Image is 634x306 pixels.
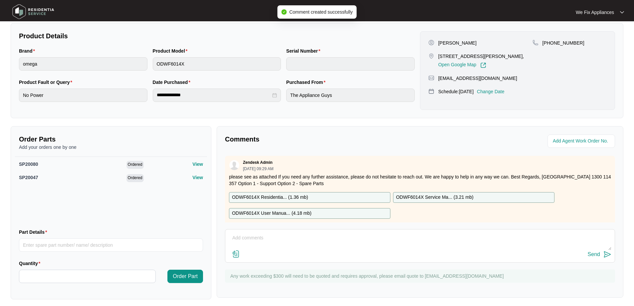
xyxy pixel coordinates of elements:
[588,250,611,259] button: Send
[19,175,38,180] span: SP20047
[225,135,415,144] p: Comments
[588,251,600,257] div: Send
[153,48,190,54] label: Product Model
[19,89,147,102] input: Product Fault or Query
[281,9,287,15] span: check-circle
[428,53,434,59] img: map-pin
[286,57,415,71] input: Serial Number
[620,11,624,14] img: dropdown arrow
[229,160,239,170] img: user.svg
[243,167,274,171] p: [DATE] 09:29 AM
[438,53,524,60] p: [STREET_ADDRESS][PERSON_NAME],
[10,2,57,22] img: residentia service logo
[19,260,43,267] label: Quantity
[428,75,434,81] img: map-pin
[286,89,415,102] input: Purchased From
[19,144,203,151] p: Add your orders one by one
[19,270,155,283] input: Quantity
[153,79,193,86] label: Date Purchased
[167,270,203,283] button: Order Part
[576,9,614,16] p: We Fix Appliances
[243,160,273,165] p: Zendesk Admin
[438,62,486,68] a: Open Google Map
[19,238,203,252] input: Part Details
[19,161,38,167] span: SP20080
[542,40,584,46] p: [PHONE_NUMBER]
[438,75,517,82] p: [EMAIL_ADDRESS][DOMAIN_NAME]
[229,173,611,187] p: please see as attached If you need any further assistance, please do not hesitate to reach out. W...
[157,92,271,99] input: Date Purchased
[553,137,611,145] input: Add Agent Work Order No.
[230,273,612,279] p: Any work exceeding $300 will need to be quoted and requires approval, please email quote to [EMAI...
[532,40,538,46] img: map-pin
[438,88,474,95] p: Schedule: [DATE]
[153,57,281,71] input: Product Model
[192,161,203,167] p: View
[428,88,434,94] img: map-pin
[232,210,312,217] p: ODWF6014X User Manua... ( 4.18 mb )
[19,135,203,144] p: Order Parts
[232,194,308,201] p: ODWF6014X Residentia... ( 1.36 mb )
[289,9,353,15] span: Comment created successfully
[19,79,75,86] label: Product Fault or Query
[19,48,38,54] label: Brand
[19,31,415,41] p: Product Details
[192,174,203,181] p: View
[428,40,434,46] img: user-pin
[232,250,240,258] img: file-attachment-doc.svg
[480,62,486,68] img: Link-External
[396,194,474,201] p: ODWF6014X Service Ma... ( 3.21 mb )
[603,250,611,258] img: send-icon.svg
[477,88,505,95] p: Change Date
[173,272,198,280] span: Order Part
[19,229,50,235] label: Part Details
[286,79,328,86] label: Purchased From
[19,57,147,71] input: Brand
[286,48,323,54] label: Serial Number
[126,174,144,182] span: Ordered
[438,40,477,46] p: [PERSON_NAME]
[126,161,144,169] span: Ordered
